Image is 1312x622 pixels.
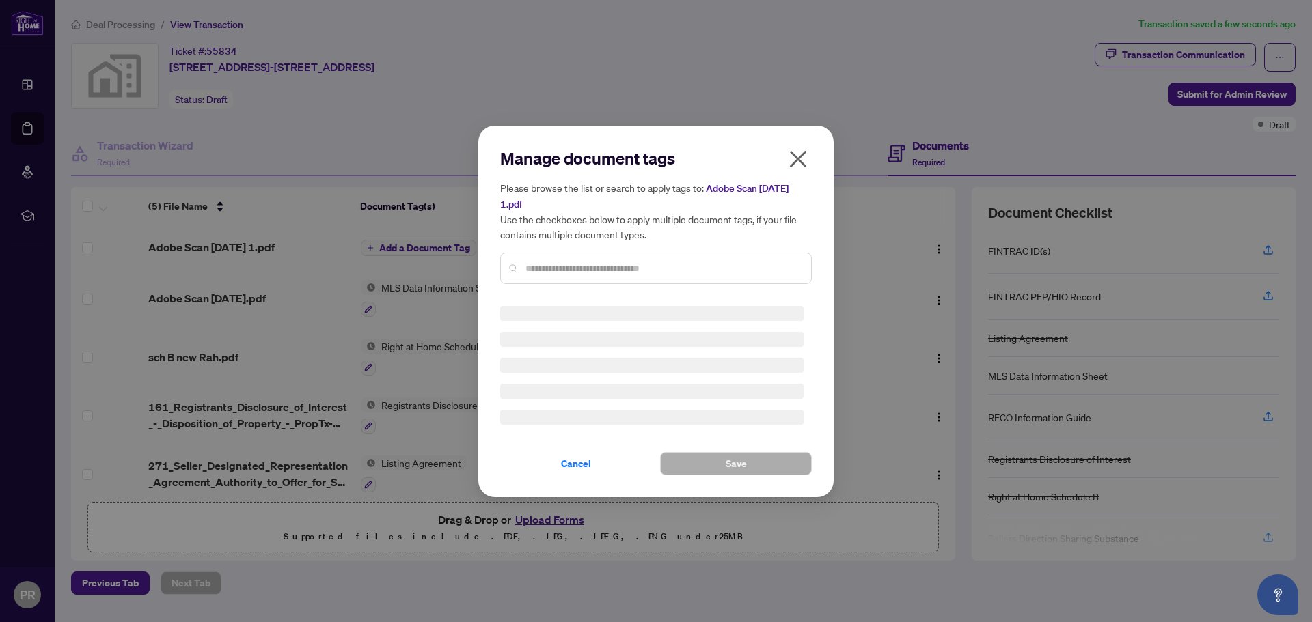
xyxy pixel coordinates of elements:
[500,180,812,242] h5: Please browse the list or search to apply tags to: Use the checkboxes below to apply multiple doc...
[787,148,809,170] span: close
[561,453,591,475] span: Cancel
[500,147,812,169] h2: Manage document tags
[500,452,652,475] button: Cancel
[660,452,812,475] button: Save
[500,182,789,210] span: Adobe Scan [DATE] 1.pdf
[1257,574,1298,615] button: Open asap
